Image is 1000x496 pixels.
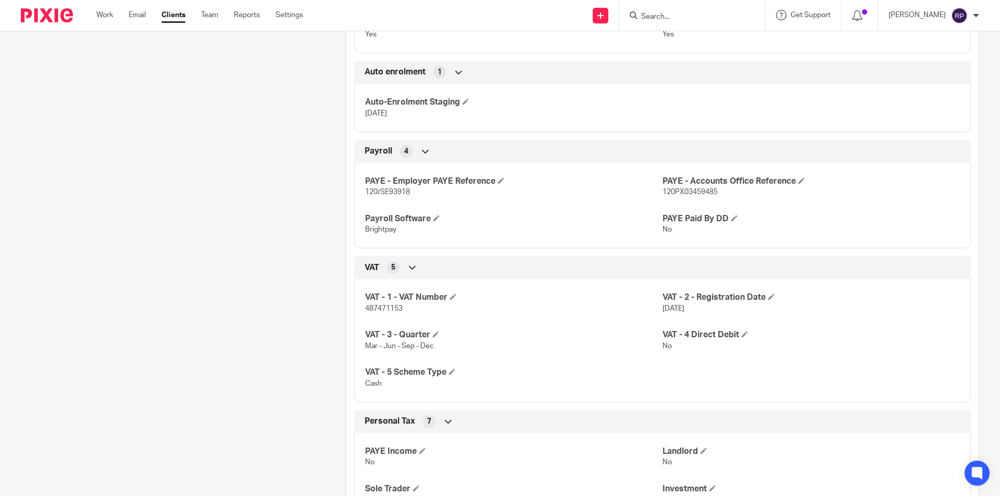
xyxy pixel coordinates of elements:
[365,484,662,494] h4: Sole Trader
[365,188,410,196] span: 120/SE93918
[365,262,379,273] span: VAT
[662,459,672,466] span: No
[201,10,218,20] a: Team
[234,10,260,20] a: Reports
[129,10,146,20] a: Email
[365,416,415,427] span: Personal Tax
[662,176,960,187] h4: PAYE - Accounts Office Reference
[951,7,968,24] img: svg%3E
[365,97,662,108] h4: Auto-Enrolment Staging
[438,67,442,78] span: 1
[365,380,382,387] span: Cash
[161,10,185,20] a: Clients
[365,176,662,187] h4: PAYE - Employer PAYE Reference
[427,416,431,427] span: 7
[662,446,960,457] h4: Landlord
[662,305,684,312] span: [DATE]
[404,146,408,157] span: 4
[662,188,718,196] span: 120PX03459485
[662,226,672,233] span: No
[365,146,392,157] span: Payroll
[96,10,113,20] a: Work
[365,329,662,340] h4: VAT - 3 - Quarter
[662,484,960,494] h4: Investment
[365,213,662,224] h4: Payroll Software
[791,11,831,19] span: Get Support
[365,367,662,378] h4: VAT - 5 Scheme Type
[365,446,662,457] h4: PAYE Income
[365,67,426,78] span: Auto enrolment
[365,342,434,350] span: Mar - Jun - Sep - Dec
[640,12,734,22] input: Search
[365,459,374,466] span: No
[662,342,672,350] span: No
[365,31,377,38] span: Yes
[365,292,662,303] h4: VAT - 1 - VAT Number
[365,110,387,117] span: [DATE]
[276,10,303,20] a: Settings
[662,292,960,303] h4: VAT - 2 - Registration Date
[365,305,403,312] span: 487471153
[662,329,960,340] h4: VAT - 4 Direct Debit
[662,213,960,224] h4: PAYE Paid By DD
[662,31,674,38] span: Yes
[391,262,395,273] span: 5
[889,10,946,20] p: [PERSON_NAME]
[365,226,396,233] span: Brightpay
[21,8,73,22] img: Pixie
